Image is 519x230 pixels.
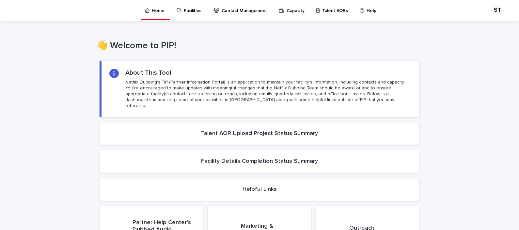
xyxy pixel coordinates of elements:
h2: Facility Details Completion Status Summary [201,158,318,165]
div: ST [492,5,503,16]
h2: Talent AOR Upload Project Status Summary [201,130,318,137]
h2: About This Tool [125,69,171,77]
p: Netflix Dubbing's PIP (Partner Information Portal) is an application to maintain your facility's ... [125,79,411,109]
h1: 👋 Welcome to PIP! [96,40,416,52]
h2: Helpful Links [243,186,277,193]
